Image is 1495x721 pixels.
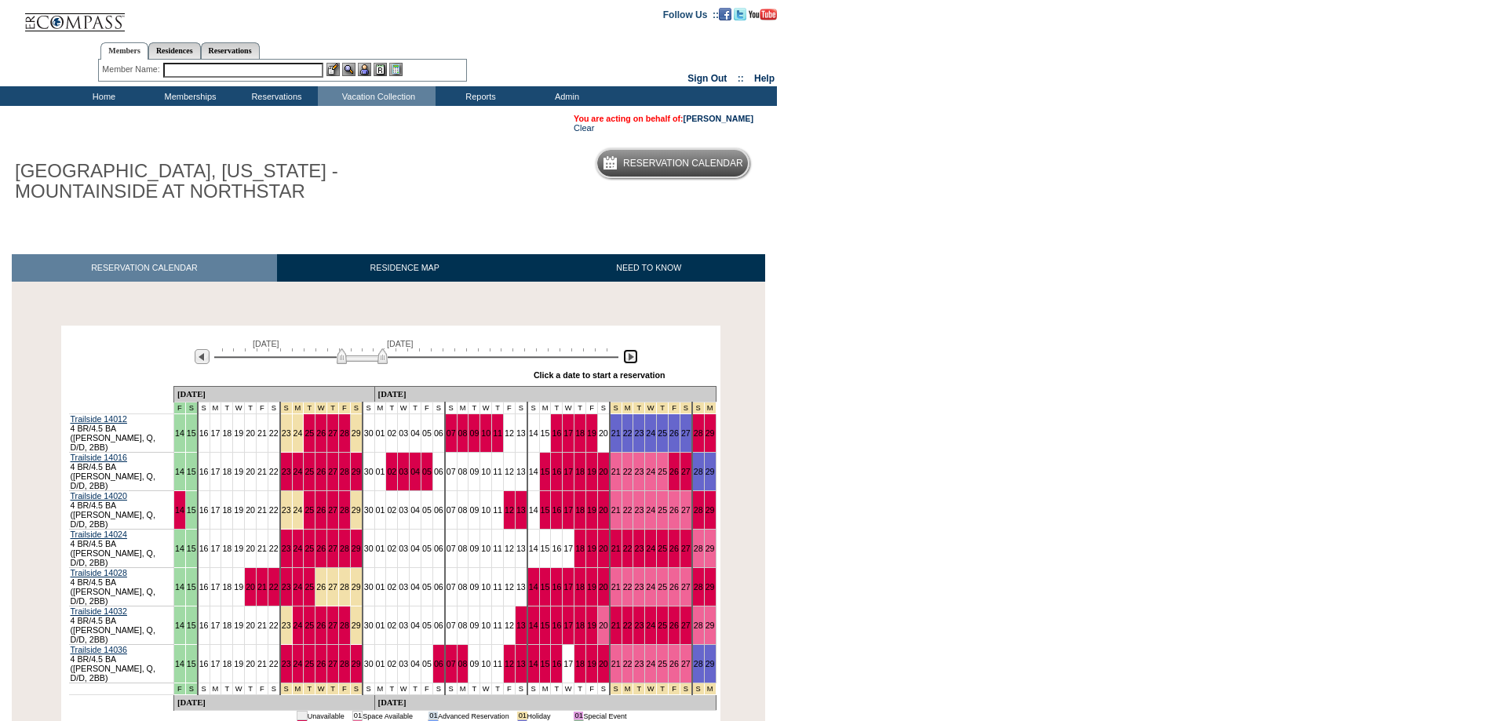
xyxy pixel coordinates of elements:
a: 06 [434,428,443,438]
a: 20 [246,467,255,476]
img: Next [623,349,638,364]
a: 16 [552,621,561,630]
td: Reservations [232,86,318,106]
a: 14 [175,621,184,630]
a: 21 [257,544,267,553]
a: 27 [681,505,691,515]
a: 23 [634,582,644,592]
a: 27 [681,428,691,438]
a: 19 [234,582,243,592]
a: 28 [340,544,349,553]
a: 14 [529,621,538,630]
img: b_edit.gif [326,63,340,76]
a: 16 [199,544,209,553]
a: 22 [269,467,279,476]
img: b_calculator.gif [389,63,403,76]
a: 25 [658,428,667,438]
a: 29 [352,467,361,476]
a: 27 [328,582,337,592]
a: 26 [669,467,679,476]
a: 30 [364,505,374,515]
a: 15 [187,505,196,515]
a: 18 [222,467,232,476]
a: 28 [694,467,703,476]
a: 17 [563,621,573,630]
a: 05 [422,467,432,476]
a: 25 [304,621,314,630]
a: 13 [516,582,526,592]
a: 16 [552,544,561,553]
a: 09 [469,582,479,592]
a: 18 [222,505,232,515]
a: 22 [623,505,633,515]
a: 13 [516,467,526,476]
a: 28 [340,467,349,476]
a: 06 [434,505,443,515]
a: 09 [469,621,479,630]
a: 20 [599,505,608,515]
a: Subscribe to our YouTube Channel [749,9,777,18]
a: 07 [447,582,456,592]
a: 12 [505,505,514,515]
a: 15 [187,428,196,438]
a: 28 [340,428,349,438]
a: 23 [282,582,291,592]
a: 05 [422,428,432,438]
a: 24 [294,428,303,438]
a: Trailside 14032 [71,606,127,616]
a: 23 [282,428,291,438]
a: 15 [541,428,550,438]
a: 03 [399,428,408,438]
a: 27 [328,505,337,515]
a: 16 [199,621,209,630]
a: 29 [352,428,361,438]
a: 08 [458,467,468,476]
a: 07 [447,505,456,515]
a: 15 [541,621,550,630]
a: 28 [694,582,703,592]
a: 04 [410,582,420,592]
a: 01 [376,505,385,515]
a: 01 [376,467,385,476]
td: Reports [436,86,522,106]
a: 21 [257,467,267,476]
a: 23 [282,505,291,515]
a: 21 [257,582,267,592]
a: 21 [611,544,621,553]
a: 30 [364,428,374,438]
a: [PERSON_NAME] [684,114,753,123]
a: 26 [316,582,326,592]
a: 08 [458,505,468,515]
a: 19 [234,428,243,438]
a: 19 [587,505,596,515]
a: 17 [211,467,221,476]
a: 19 [587,582,596,592]
a: 03 [399,544,408,553]
a: 18 [222,544,232,553]
a: 19 [587,467,596,476]
a: 27 [681,544,691,553]
a: 11 [493,467,502,476]
img: Reservations [374,63,387,76]
a: 28 [694,428,703,438]
a: 22 [623,544,633,553]
a: 18 [222,621,232,630]
a: 25 [658,582,667,592]
a: 26 [316,621,326,630]
a: 22 [269,582,279,592]
a: 30 [364,544,374,553]
a: 25 [658,467,667,476]
a: 20 [599,544,608,553]
a: 10 [481,505,490,515]
a: 08 [458,621,468,630]
a: 26 [669,428,679,438]
a: 17 [563,467,573,476]
a: 15 [187,582,196,592]
a: 18 [575,428,585,438]
a: 28 [340,621,349,630]
a: 18 [222,428,232,438]
a: 01 [376,621,385,630]
a: 17 [211,582,221,592]
a: Trailside 14024 [71,530,127,539]
a: 04 [410,467,420,476]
